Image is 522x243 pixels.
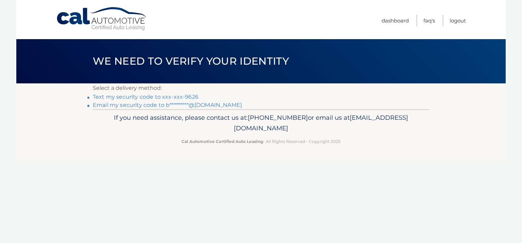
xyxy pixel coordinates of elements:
p: If you need assistance, please contact us at: or email us at [97,112,425,134]
a: Logout [450,15,466,26]
a: Cal Automotive [56,7,148,31]
p: Select a delivery method: [93,83,429,93]
span: We need to verify your identity [93,55,289,67]
span: [PHONE_NUMBER] [248,114,308,121]
p: - All Rights Reserved - Copyright 2025 [97,138,425,145]
a: FAQ's [423,15,435,26]
a: Text my security code to xxx-xxx-9626 [93,94,198,100]
strong: Cal Automotive Certified Auto Leasing [181,139,263,144]
a: Dashboard [382,15,409,26]
a: Email my security code to b*********@[DOMAIN_NAME] [93,102,242,108]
